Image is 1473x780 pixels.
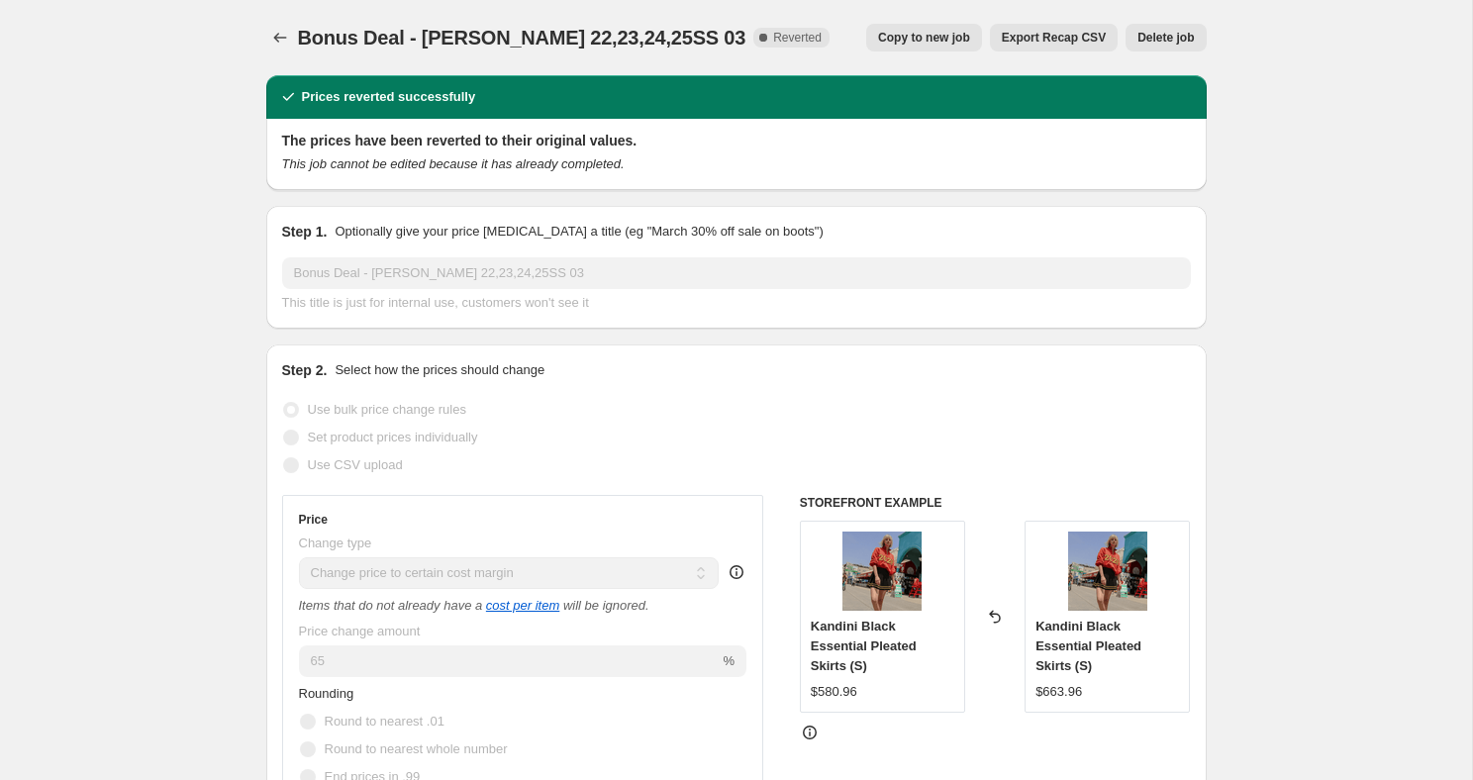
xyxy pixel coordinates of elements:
i: This job cannot be edited because it has already completed. [282,156,625,171]
span: Export Recap CSV [1002,30,1106,46]
div: $580.96 [811,682,857,702]
span: Reverted [773,30,822,46]
img: KANDINI-BLACK-ESSENTIAL-PLEATS-SKIRT_Black1_80x.png [1068,532,1147,611]
span: Round to nearest .01 [325,714,444,729]
span: Change type [299,536,372,550]
p: Select how the prices should change [335,360,544,380]
p: Optionally give your price [MEDICAL_DATA] a title (eg "March 30% off sale on boots") [335,222,823,242]
img: KANDINI-BLACK-ESSENTIAL-PLEATS-SKIRT_Black1_80x.png [842,532,922,611]
button: Copy to new job [866,24,982,51]
span: Copy to new job [878,30,970,46]
span: Set product prices individually [308,430,478,444]
span: Rounding [299,686,354,701]
span: Use bulk price change rules [308,402,466,417]
span: Kandini Black Essential Pleated Skirts (S) [1035,619,1141,673]
a: cost per item [486,598,559,613]
button: Price change jobs [266,24,294,51]
span: Round to nearest whole number [325,741,508,756]
span: This title is just for internal use, customers won't see it [282,295,589,310]
span: Bonus Deal - [PERSON_NAME] 22,23,24,25SS 03 [298,27,746,49]
button: Delete job [1126,24,1206,51]
input: 30% off holiday sale [282,257,1191,289]
h2: Prices reverted successfully [302,87,476,107]
div: $663.96 [1035,682,1082,702]
h2: Step 2. [282,360,328,380]
h3: Price [299,512,328,528]
span: Use CSV upload [308,457,403,472]
span: Delete job [1137,30,1194,46]
h2: The prices have been reverted to their original values. [282,131,1191,150]
span: % [723,653,735,668]
span: Price change amount [299,624,421,638]
input: 50 [299,645,720,677]
i: Items that do not already have a [299,598,483,613]
span: Kandini Black Essential Pleated Skirts (S) [811,619,917,673]
h2: Step 1. [282,222,328,242]
button: Export Recap CSV [990,24,1118,51]
i: will be ignored. [563,598,649,613]
div: help [727,562,746,582]
h6: STOREFRONT EXAMPLE [800,495,1191,511]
